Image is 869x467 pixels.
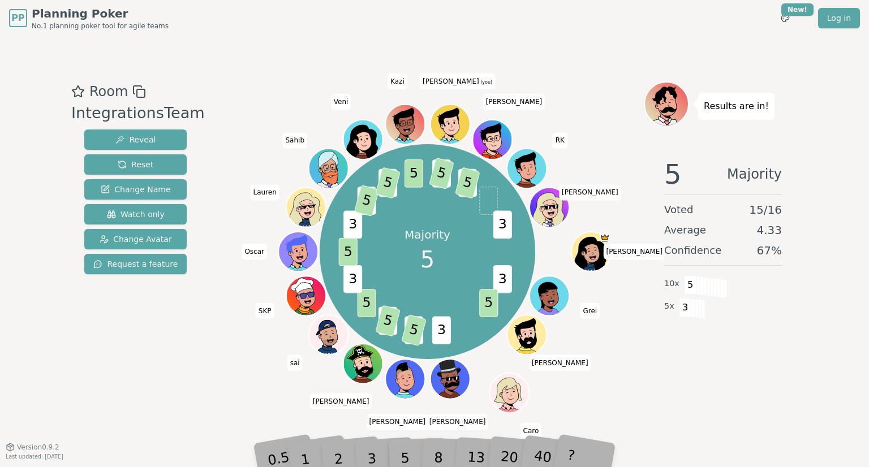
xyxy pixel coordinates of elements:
[32,21,169,31] span: No.1 planning poker tool for agile teams
[818,8,860,28] a: Log in
[84,229,187,249] button: Change Avatar
[84,154,187,175] button: Reset
[9,6,169,31] a: PPPlanning PokerNo.1 planning poker tool for agile teams
[757,243,782,258] span: 67 %
[256,303,274,319] span: Click to change your name
[431,106,468,143] button: Click to change your avatar
[118,159,153,170] span: Reset
[388,73,407,89] span: Click to change your name
[115,134,156,145] span: Reveal
[310,394,372,409] span: Click to change your name
[679,298,692,317] span: 3
[405,159,423,188] span: 5
[432,316,450,344] span: 3
[479,289,498,317] span: 5
[107,209,165,220] span: Watch only
[84,204,187,224] button: Watch only
[242,244,267,260] span: Click to change your name
[664,161,682,188] span: 5
[704,98,769,114] p: Results are in!
[357,289,376,317] span: 5
[756,222,782,238] span: 4.33
[84,129,187,150] button: Reveal
[781,3,814,16] div: New!
[455,167,480,198] span: 5
[664,243,721,258] span: Confidence
[84,254,187,274] button: Request a feature
[684,275,697,295] span: 5
[479,80,493,85] span: (you)
[664,202,694,218] span: Voted
[749,202,782,218] span: 15 / 16
[664,300,674,313] span: 5 x
[343,210,362,239] span: 3
[493,210,511,239] span: 3
[427,414,489,430] span: Click to change your name
[375,305,401,336] span: 5
[17,443,59,452] span: Version 0.9.2
[343,265,362,293] span: 3
[401,314,427,345] span: 5
[775,8,795,28] button: New!
[405,227,450,243] p: Majority
[71,102,205,125] div: IntegrationsTeam
[580,303,600,319] span: Click to change your name
[559,184,621,200] span: Click to change your name
[93,258,178,270] span: Request a feature
[429,157,454,189] span: 5
[338,237,357,266] span: 5
[287,355,303,371] span: Click to change your name
[493,265,511,293] span: 3
[420,73,495,89] span: Click to change your name
[727,161,782,188] span: Majority
[250,184,279,200] span: Click to change your name
[11,11,24,25] span: PP
[354,184,379,216] span: 5
[420,243,434,276] span: 5
[664,278,679,290] span: 10 x
[84,179,187,200] button: Change Name
[375,167,401,198] span: 5
[664,222,706,238] span: Average
[483,94,545,110] span: Click to change your name
[331,94,351,110] span: Click to change your name
[71,81,85,102] button: Add as favourite
[32,6,169,21] span: Planning Poker
[282,132,307,148] span: Click to change your name
[553,132,567,148] span: Click to change your name
[6,453,63,460] span: Last updated: [DATE]
[603,244,665,260] span: Click to change your name
[89,81,128,102] span: Room
[6,443,59,452] button: Version0.9.2
[101,184,170,195] span: Change Name
[100,233,172,245] span: Change Avatar
[600,233,610,243] span: Kate is the host
[529,355,591,371] span: Click to change your name
[367,414,429,430] span: Click to change your name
